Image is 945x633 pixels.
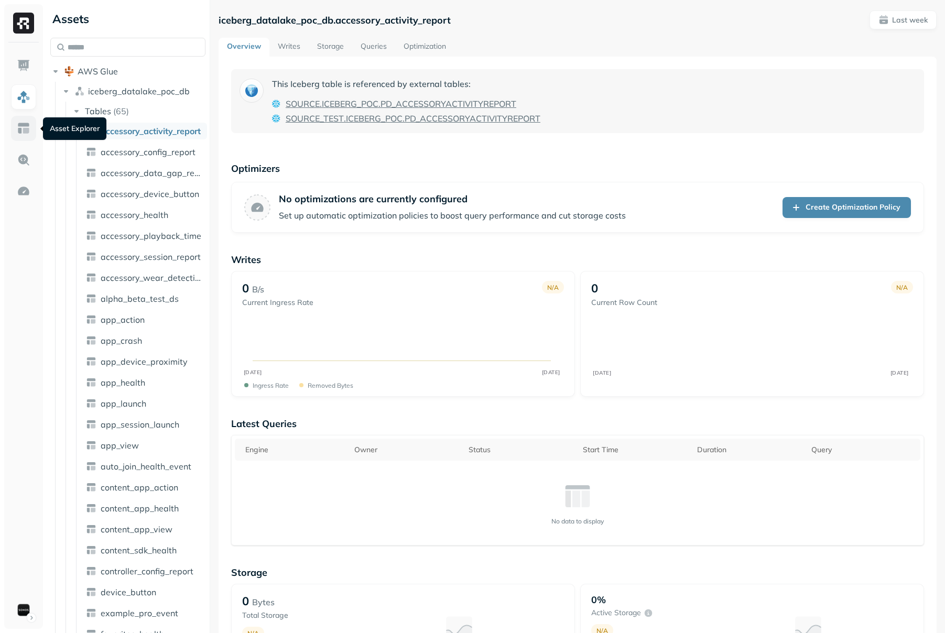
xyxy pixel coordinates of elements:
[82,311,207,328] a: app_action
[231,418,924,430] p: Latest Queries
[541,369,560,376] tspan: [DATE]
[86,461,96,472] img: table
[101,252,201,262] span: accessory_session_report
[16,603,31,617] img: Sonos
[101,566,193,576] span: controller_config_report
[346,112,403,125] span: ICEBERG_POC
[870,10,937,29] button: Last week
[113,106,129,116] p: ( 65 )
[78,66,118,77] span: AWS Glue
[82,458,207,475] a: auto_join_health_event
[591,594,606,606] p: 0%
[82,563,207,580] a: controller_config_report
[101,461,191,472] span: auto_join_health_event
[352,38,395,57] a: Queries
[378,97,381,110] span: .
[219,38,269,57] a: Overview
[101,168,203,178] span: accessory_data_gap_report
[86,503,96,514] img: table
[82,227,207,244] a: accessory_playback_time
[86,398,96,409] img: table
[286,97,320,110] span: SOURCE
[86,608,96,618] img: table
[86,524,96,534] img: table
[86,482,96,493] img: table
[86,210,96,220] img: table
[74,86,85,96] img: namespace
[86,545,96,555] img: table
[86,377,96,388] img: table
[50,63,205,80] button: AWS Glue
[269,38,309,57] a: Writes
[101,377,145,388] span: app_health
[86,335,96,346] img: table
[243,369,262,376] tspan: [DATE]
[242,281,249,296] p: 0
[101,126,201,136] span: accessory_activity_report
[17,90,30,104] img: Assets
[101,503,179,514] span: content_app_health
[86,440,96,451] img: table
[101,587,156,597] span: device_button
[252,596,275,608] p: Bytes
[101,293,179,304] span: alpha_beta_test_ds
[697,443,801,456] div: Duration
[101,524,172,534] span: content_app_view
[82,206,207,223] a: accessory_health
[101,398,146,409] span: app_launch
[82,542,207,559] a: content_sdk_health
[101,210,168,220] span: accessory_health
[86,168,96,178] img: table
[86,252,96,262] img: table
[890,369,909,376] tspan: [DATE]
[82,353,207,370] a: app_device_proximity
[82,185,207,202] a: accessory_device_button
[242,298,313,308] p: Current Ingress Rate
[231,162,924,174] p: Optimizers
[17,184,30,198] img: Optimization
[82,479,207,496] a: content_app_action
[82,269,207,286] a: accessory_wear_detection
[896,283,908,291] p: N/A
[86,272,96,283] img: table
[286,97,516,110] a: SOURCE.ICEBERG_POC.PD_ACCESSORYACTIVITYREPORT
[242,594,249,608] p: 0
[279,209,626,222] p: Set up automatic optimization policies to boost query performance and cut storage costs
[231,566,924,579] p: Storage
[82,123,207,139] a: accessory_activity_report
[82,374,207,391] a: app_health
[381,97,516,110] span: PD_ACCESSORYACTIVITYREPORT
[252,283,264,296] p: B/s
[17,122,30,135] img: Asset Explorer
[101,440,139,451] span: app_view
[64,66,74,77] img: root
[82,416,207,433] a: app_session_launch
[101,545,177,555] span: content_sdk_health
[82,165,207,181] a: accessory_data_gap_report
[61,83,206,100] button: iceberg_datalake_poc_db
[245,443,344,456] div: Engine
[101,419,179,430] span: app_session_launch
[583,443,687,456] div: Start Time
[591,608,641,618] p: Active storage
[86,419,96,430] img: table
[591,298,657,308] p: Current Row Count
[82,605,207,621] a: example_pro_event
[82,395,207,412] a: app_launch
[783,197,911,218] a: Create Optimization Policy
[219,14,451,26] p: iceberg_datalake_poc_db.accessory_activity_report
[354,443,458,456] div: Owner
[85,106,111,116] span: Tables
[320,97,322,110] span: .
[591,281,598,296] p: 0
[242,610,355,620] p: Total Storage
[82,584,207,601] a: device_button
[405,112,540,125] span: PD_ACCESSORYACTIVITYREPORT
[86,587,96,597] img: table
[82,144,207,160] a: accessory_config_report
[82,332,207,349] a: app_crash
[86,189,96,199] img: table
[82,521,207,538] a: content_app_view
[253,381,289,389] p: Ingress Rate
[17,59,30,72] img: Dashboard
